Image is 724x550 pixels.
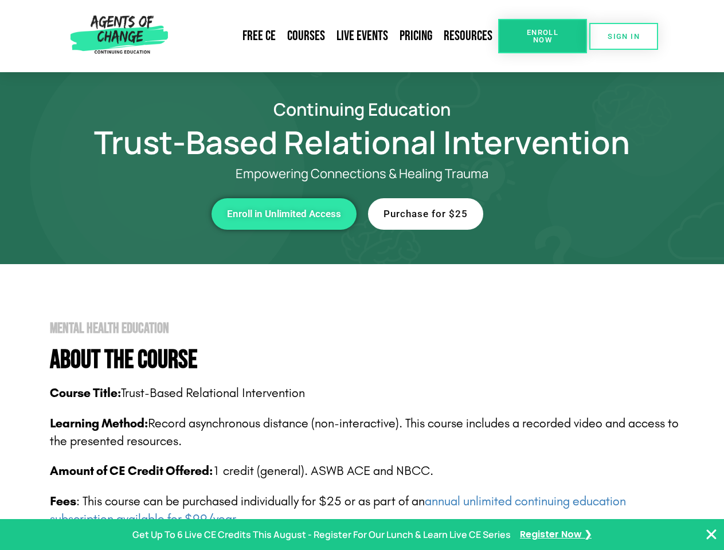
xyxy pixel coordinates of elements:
[132,527,511,543] p: Get Up To 6 Live CE Credits This August - Register For Our Lunch & Learn Live CE Series
[36,101,689,117] h2: Continuing Education
[331,23,394,49] a: Live Events
[50,347,689,373] h4: About The Course
[50,494,626,527] span: : This course can be purchased individually for $25 or as part of an
[705,528,718,541] button: Close Banner
[608,33,640,40] span: SIGN IN
[50,415,689,450] p: Record asynchronous distance (non-interactive). This course includes a recorded video and access ...
[394,23,438,49] a: Pricing
[227,209,341,219] span: Enroll in Unlimited Access
[498,19,587,53] a: Enroll Now
[81,167,643,181] p: Empowering Connections & Healing Trauma
[50,321,689,336] h2: Mental Health Education
[589,23,658,50] a: SIGN IN
[383,209,468,219] span: Purchase for $25
[50,494,76,509] span: Fees
[50,463,213,478] span: Amount of CE Credit Offered:
[173,23,498,49] nav: Menu
[50,416,148,431] b: Learning Method:
[50,384,689,402] p: Trust-Based Relational Intervention
[516,29,569,44] span: Enroll Now
[50,462,689,480] p: 1 credit (general). ASWB ACE and NBCC.
[50,386,121,400] b: Course Title:
[237,23,281,49] a: Free CE
[438,23,498,49] a: Resources
[36,129,689,155] h1: Trust-Based Relational Intervention
[368,198,483,230] a: Purchase for $25
[520,527,592,543] a: Register Now ❯
[212,198,357,230] a: Enroll in Unlimited Access
[281,23,331,49] a: Courses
